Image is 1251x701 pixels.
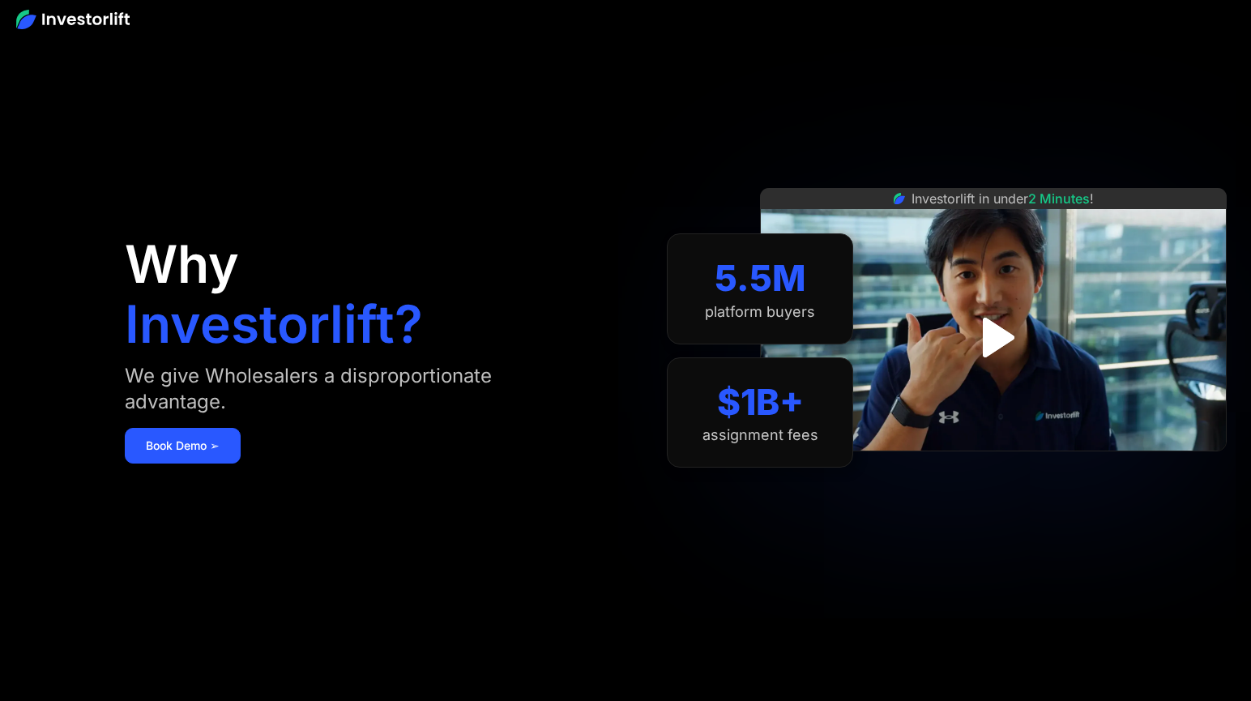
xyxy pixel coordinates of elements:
div: Investorlift in under ! [912,189,1094,208]
div: We give Wholesalers a disproportionate advantage. [125,363,578,415]
h1: Investorlift? [125,298,423,350]
div: 5.5M [715,257,806,300]
div: $1B+ [717,381,804,424]
span: 2 Minutes [1028,190,1090,207]
div: assignment fees [702,426,818,444]
h1: Why [125,238,239,290]
iframe: Customer reviews powered by Trustpilot [872,459,1115,479]
a: Book Demo ➢ [125,428,241,464]
a: open lightbox [958,301,1030,374]
div: platform buyers [705,303,815,321]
